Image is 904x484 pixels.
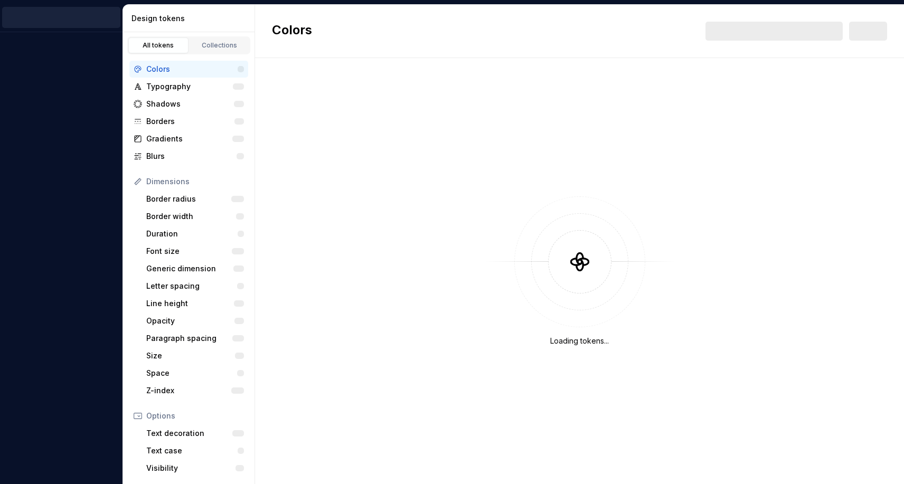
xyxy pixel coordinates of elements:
[146,411,244,421] div: Options
[129,78,248,95] a: Typography
[146,445,238,456] div: Text case
[193,41,246,50] div: Collections
[129,113,248,130] a: Borders
[142,365,248,382] a: Space
[146,333,232,344] div: Paragraph spacing
[146,298,234,309] div: Line height
[146,385,231,396] div: Z-index
[146,263,233,274] div: Generic dimension
[142,312,248,329] a: Opacity
[142,208,248,225] a: Border width
[142,295,248,312] a: Line height
[146,64,238,74] div: Colors
[146,246,232,257] div: Font size
[142,225,248,242] a: Duration
[146,176,244,187] div: Dimensions
[129,148,248,165] a: Blurs
[142,442,248,459] a: Text case
[146,134,232,144] div: Gradients
[142,330,248,347] a: Paragraph spacing
[132,41,185,50] div: All tokens
[131,13,250,24] div: Design tokens
[550,336,609,346] div: Loading tokens...
[146,316,234,326] div: Opacity
[146,281,237,291] div: Letter spacing
[146,81,233,92] div: Typography
[142,278,248,295] a: Letter spacing
[142,382,248,399] a: Z-index
[146,211,236,222] div: Border width
[146,463,236,473] div: Visibility
[146,151,237,162] div: Blurs
[146,99,234,109] div: Shadows
[142,460,248,477] a: Visibility
[142,260,248,277] a: Generic dimension
[146,229,238,239] div: Duration
[129,61,248,78] a: Colors
[146,350,235,361] div: Size
[129,96,248,112] a: Shadows
[146,116,234,127] div: Borders
[272,22,312,41] h2: Colors
[142,243,248,260] a: Font size
[146,194,231,204] div: Border radius
[146,428,232,439] div: Text decoration
[129,130,248,147] a: Gradients
[142,191,248,207] a: Border radius
[146,368,237,378] div: Space
[142,347,248,364] a: Size
[142,425,248,442] a: Text decoration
